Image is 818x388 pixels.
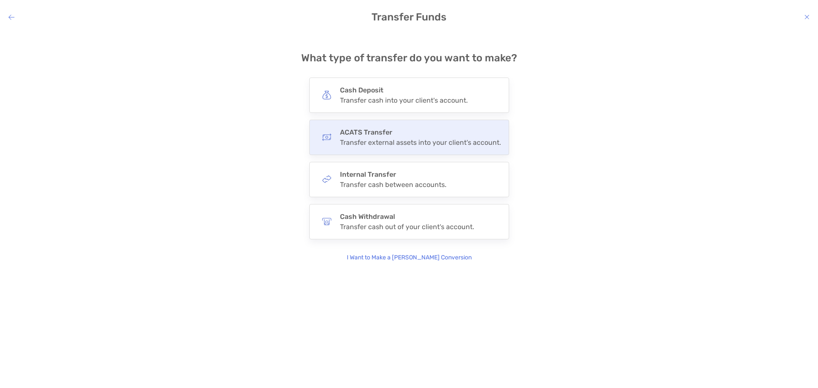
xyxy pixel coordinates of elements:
img: button icon [322,132,331,142]
p: I Want to Make a [PERSON_NAME] Conversion [347,253,472,262]
h4: Cash Deposit [340,86,468,94]
h4: Cash Withdrawal [340,213,474,221]
h4: Internal Transfer [340,170,446,178]
div: Transfer external assets into your client's account. [340,138,501,147]
img: button icon [322,217,331,226]
img: button icon [322,175,331,184]
div: Transfer cash between accounts. [340,181,446,189]
img: button icon [322,90,331,100]
h4: What type of transfer do you want to make? [301,52,517,64]
h4: ACATS Transfer [340,128,501,136]
div: Transfer cash into your client's account. [340,96,468,104]
div: Transfer cash out of your client's account. [340,223,474,231]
